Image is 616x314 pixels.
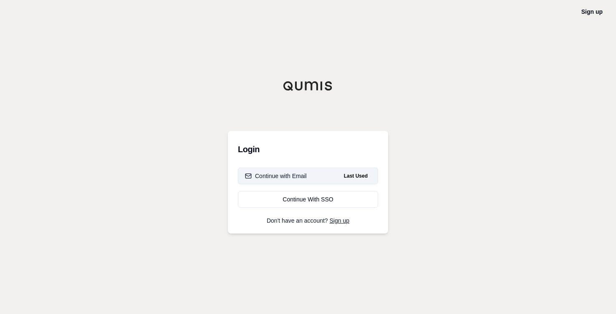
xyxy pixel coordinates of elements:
h3: Login [238,141,378,158]
p: Don't have an account? [238,218,378,224]
a: Continue With SSO [238,191,378,208]
a: Sign up [581,8,603,15]
div: Continue with Email [245,172,307,180]
img: Qumis [283,81,333,91]
span: Last Used [341,171,371,181]
div: Continue With SSO [245,195,371,203]
button: Continue with EmailLast Used [238,168,378,184]
a: Sign up [330,217,349,224]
